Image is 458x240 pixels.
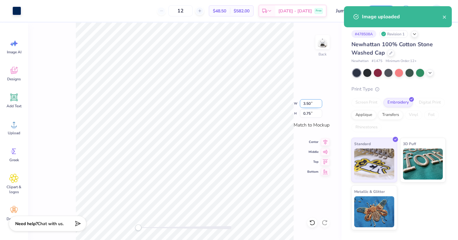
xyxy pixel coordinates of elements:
img: Back [316,36,329,48]
div: Foil [424,110,439,120]
div: Transfers [378,110,403,120]
img: Metallic & Glitter [354,196,394,227]
span: Clipart & logos [4,184,24,194]
input: – – [168,5,193,16]
span: Decorate [7,216,21,221]
div: # 478508A [351,30,376,38]
div: Applique [351,110,376,120]
div: Print Type [351,86,446,93]
span: Center [307,140,318,144]
div: Screen Print [351,98,382,107]
span: Greek [9,158,19,162]
span: Designs [7,77,21,82]
span: $48.50 [213,8,226,14]
span: Standard [354,140,371,147]
span: Add Text [7,104,21,109]
span: Free [316,9,322,13]
span: Middle [307,149,318,154]
span: Minimum Order: 12 + [386,59,417,64]
span: Bottom [307,169,318,174]
span: # 1475 [372,59,382,64]
span: Newhattan 100% Cotton Stone Washed Cap [351,41,433,56]
span: Image AI [7,50,21,55]
span: Chat with us. [38,221,64,227]
input: Untitled Design [331,5,362,17]
span: Upload [8,131,20,136]
span: Top [307,159,318,164]
div: Accessibility label [135,224,141,231]
img: Standard [354,149,394,180]
img: Via Villanueva [430,5,443,17]
span: Metallic & Glitter [354,188,385,195]
div: Embroidery [383,98,413,107]
button: close [442,13,447,20]
div: Revision 1 [379,30,408,38]
div: Rhinestones [351,123,382,132]
div: Image uploaded [362,13,442,20]
div: Vinyl [405,110,422,120]
span: [DATE] - [DATE] [278,8,312,14]
strong: Need help? [15,221,38,227]
span: $582.00 [234,8,250,14]
img: 3D Puff [403,149,443,180]
div: Back [318,51,327,57]
div: Digital Print [415,98,445,107]
a: VV [419,5,446,17]
span: Newhattan [351,59,369,64]
span: 3D Puff [403,140,416,147]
